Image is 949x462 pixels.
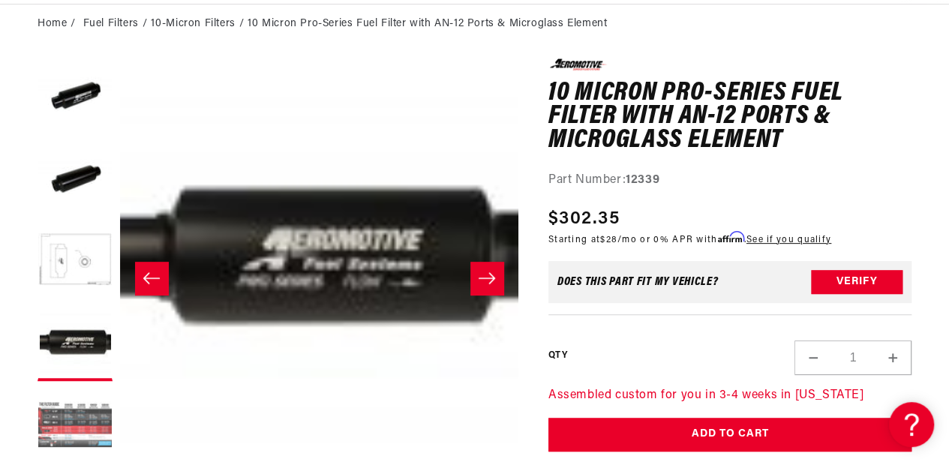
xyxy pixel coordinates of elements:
[135,262,168,295] button: Slide left
[38,306,113,381] button: Load image 4 in gallery view
[600,235,617,244] span: $28
[548,205,620,232] span: $302.35
[811,270,902,294] button: Verify
[38,58,113,133] button: Load image 1 in gallery view
[151,16,248,32] li: 10-Micron Filters
[746,235,831,244] a: See if you qualify - Learn more about Affirm Financing (opens in modal)
[548,232,831,247] p: Starting at /mo or 0% APR with .
[548,82,911,153] h1: 10 Micron Pro-Series Fuel Filter with AN-12 Ports & Microglass Element
[548,171,911,190] div: Part Number:
[548,418,911,451] button: Add to Cart
[38,16,67,32] a: Home
[38,16,911,32] nav: breadcrumbs
[83,16,139,32] a: Fuel Filters
[38,141,113,216] button: Load image 2 in gallery view
[717,232,743,243] span: Affirm
[470,262,503,295] button: Slide right
[548,386,911,406] p: Assembled custom for you in 3-4 weeks in [US_STATE]
[248,16,607,32] li: 10 Micron Pro-Series Fuel Filter with AN-12 Ports & Microglass Element
[557,276,719,288] div: Does This part fit My vehicle?
[626,174,659,186] strong: 12339
[38,223,113,298] button: Load image 3 in gallery view
[548,349,567,362] label: QTY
